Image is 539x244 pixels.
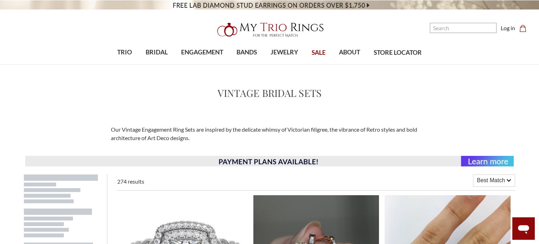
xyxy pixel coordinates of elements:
[121,64,128,65] button: submenu toggle
[156,19,382,41] a: My Trio Rings
[139,41,174,64] a: BRIDAL
[230,41,264,64] a: BANDS
[146,48,168,57] span: BRIDAL
[367,41,428,64] a: STORE LOCATOR
[281,64,288,65] button: submenu toggle
[264,41,305,64] a: JEWELRY
[346,64,353,65] button: submenu toggle
[519,24,531,32] a: Cart with 0 items
[174,41,230,64] a: ENGAGEMENT
[111,41,139,64] a: TRIO
[117,48,132,57] span: TRIO
[332,41,367,64] a: ABOUT
[107,125,432,142] div: Our Vintage Engagement Ring Sets are inspired by the delicate whimsy of Victorian filigree, the v...
[501,24,515,32] a: Log in
[271,48,298,57] span: JEWELRY
[243,64,250,65] button: submenu toggle
[374,48,422,57] span: STORE LOCATOR
[213,19,326,41] img: My Trio Rings
[312,48,326,57] span: SALE
[305,41,332,64] a: SALE
[519,25,526,32] svg: cart.cart_preview
[430,23,497,33] input: Search
[153,64,160,65] button: submenu toggle
[339,48,360,57] span: ABOUT
[218,86,322,100] h1: Vintage Bridal Sets
[199,64,206,65] button: submenu toggle
[237,48,257,57] span: BANDS
[181,48,223,57] span: ENGAGEMENT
